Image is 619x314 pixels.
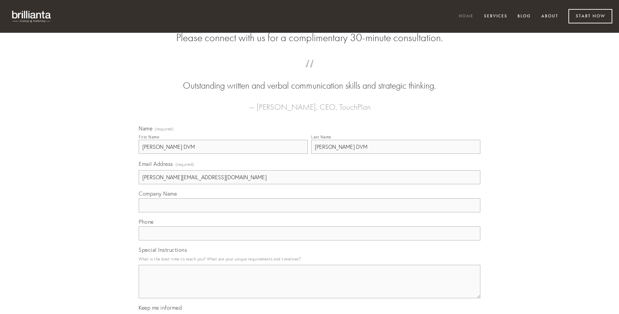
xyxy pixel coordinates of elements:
[568,9,612,23] a: Start Now
[149,66,470,92] blockquote: Outstanding written and verbal communication skills and strategic thinking.
[139,304,182,311] span: Keep me informed
[513,11,535,22] a: Blog
[139,246,187,253] span: Special Instructions
[149,92,470,114] figcaption: — [PERSON_NAME], CEO, TouchPlan
[455,11,478,22] a: Home
[311,134,331,139] div: Last Name
[139,190,177,197] span: Company Name
[139,125,152,132] span: Name
[176,160,194,169] span: (required)
[139,254,480,264] p: What is the best time to reach you? What are your unique requirements and timelines?
[480,11,512,22] a: Services
[139,218,154,225] span: Phone
[139,31,480,44] h2: Please connect with us for a complimentary 30-minute consultation.
[139,134,159,139] div: First Name
[139,161,173,167] span: Email Address
[7,7,57,26] img: brillianta - research, strategy, marketing
[155,127,174,131] span: (required)
[149,66,470,79] span: “
[537,11,563,22] a: About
